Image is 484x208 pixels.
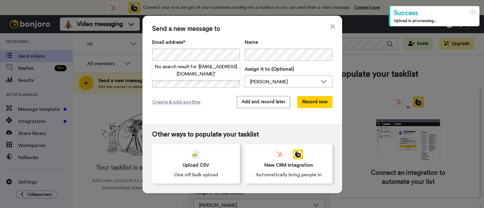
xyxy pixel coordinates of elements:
[245,39,258,46] span: Name
[152,63,240,78] h2: No search result for ‘ [EMAIL_ADDRESS][DOMAIN_NAME] ’
[192,149,200,159] img: csv-grey.png
[297,96,332,108] button: Record now
[152,25,332,33] span: Send a new message to
[256,171,322,178] span: Automatically bring people in
[274,149,303,159] div: animation
[152,131,332,138] span: Other ways to populate your tasklist
[174,171,218,178] span: One off bulk upload
[237,96,290,108] button: Add and record later
[394,18,476,24] div: Upload is processing...
[264,162,313,169] span: New CRM integration
[250,78,318,85] div: [PERSON_NAME]
[152,98,201,106] span: Create & add another
[394,8,476,18] div: Success
[245,66,332,73] label: Assign it to (Optional)
[183,162,209,169] span: Upload CSV
[152,39,240,46] label: Email address*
